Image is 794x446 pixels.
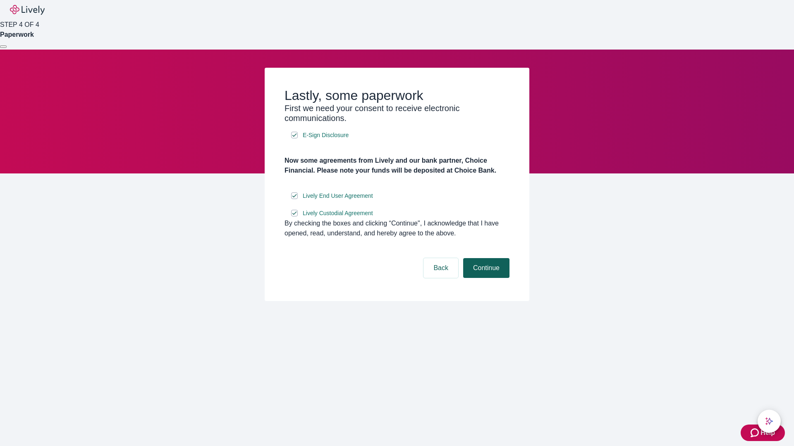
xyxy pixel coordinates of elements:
[301,191,375,201] a: e-sign disclosure document
[285,103,509,123] h3: First we need your consent to receive electronic communications.
[301,130,350,140] a: e-sign disclosure document
[758,410,781,433] button: chat
[751,428,761,438] svg: Zendesk support icon
[741,425,785,441] button: Zendesk support iconHelp
[463,258,509,278] button: Continue
[285,218,509,238] div: By checking the boxes and clicking “Continue", I acknowledge that I have opened, read, understand...
[10,5,45,15] img: Lively
[423,258,458,278] button: Back
[285,88,509,103] h2: Lastly, some paperwork
[303,209,373,218] span: Lively Custodial Agreement
[303,131,349,140] span: E-Sign Disclosure
[761,428,775,438] span: Help
[301,208,375,218] a: e-sign disclosure document
[303,192,373,200] span: Lively End User Agreement
[765,417,773,425] svg: Lively AI Assistant
[285,156,509,176] h4: Now some agreements from Lively and our bank partner, Choice Financial. Please note your funds wi...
